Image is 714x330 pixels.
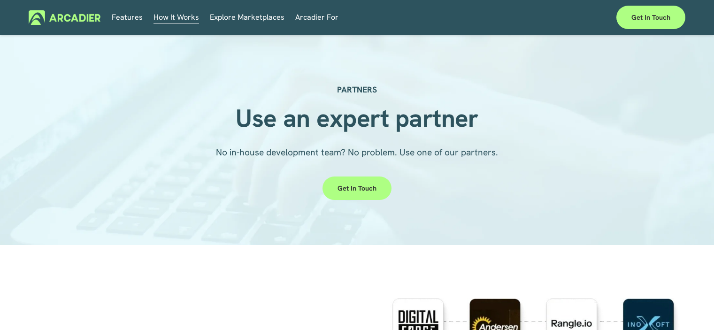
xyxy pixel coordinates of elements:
a: Get in touch [322,177,392,200]
span: How It Works [154,11,199,24]
strong: PARTNERS [337,84,377,95]
img: Arcadier [29,10,100,25]
a: folder dropdown [295,10,338,25]
span: Arcadier For [295,11,338,24]
a: Explore Marketplaces [210,10,284,25]
strong: Use an expert partner [236,102,478,134]
a: Features [112,10,143,25]
span: No in-house development team? No problem. Use one of our partners. [216,146,498,158]
a: folder dropdown [154,10,199,25]
a: Get in touch [616,6,685,29]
